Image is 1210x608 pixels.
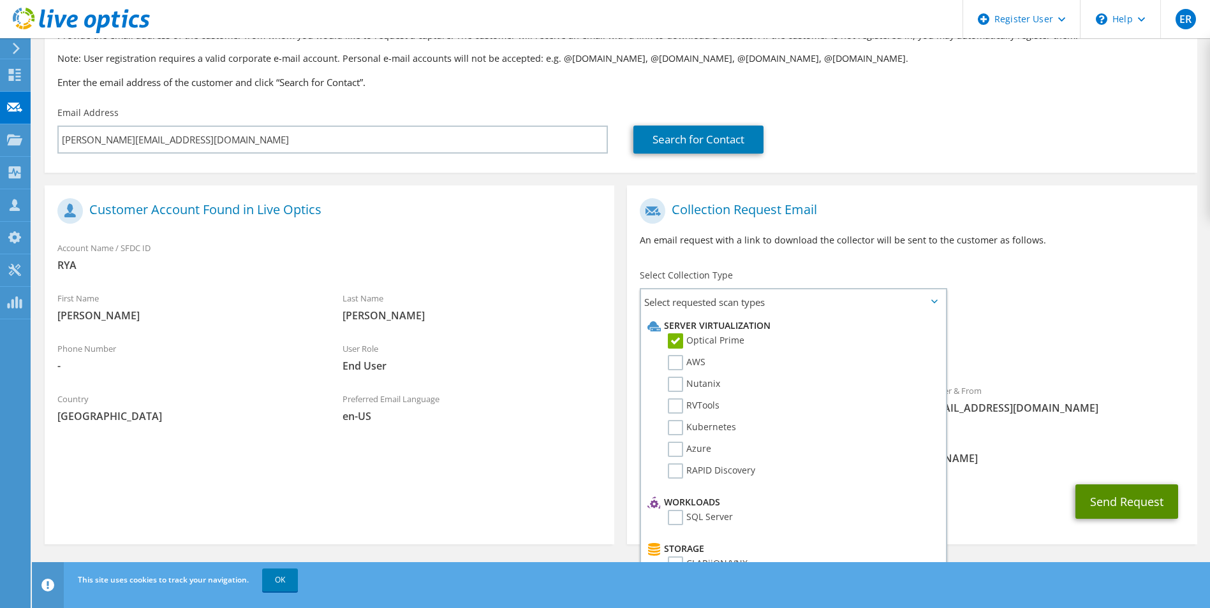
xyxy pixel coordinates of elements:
[644,541,938,556] li: Storage
[668,442,711,457] label: Azure
[330,386,615,430] div: Preferred Email Language
[57,308,317,322] span: [PERSON_NAME]
[912,377,1197,421] div: Sender & From
[668,333,744,349] label: Optical Prime
[668,420,736,435] label: Kubernetes
[57,409,317,423] span: [GEOGRAPHIC_DATA]
[668,510,733,525] label: SQL Server
[343,359,602,373] span: End User
[668,398,719,414] label: RVTools
[57,359,317,373] span: -
[668,377,720,392] label: Nutanix
[45,285,330,329] div: First Name
[78,574,249,585] span: This site uses cookies to track your navigation.
[57,258,601,272] span: RYA
[1176,9,1196,29] span: ER
[627,377,912,421] div: To
[57,198,595,224] h1: Customer Account Found in Live Optics
[262,568,298,591] a: OK
[330,335,615,379] div: User Role
[330,285,615,329] div: Last Name
[641,289,945,315] span: Select requested scan types
[668,556,748,572] label: CLARiiON/VNX
[668,355,705,370] label: AWS
[343,409,602,423] span: en-US
[668,463,755,479] label: RAPID Discovery
[1096,13,1107,25] svg: \n
[45,235,614,279] div: Account Name / SFDC ID
[343,308,602,322] span: [PERSON_NAME]
[627,320,1197,371] div: Requested Collections
[45,386,330,430] div: Country
[644,318,938,333] li: Server Virtualization
[640,198,1177,224] h1: Collection Request Email
[627,428,1197,472] div: CC & Reply To
[57,75,1184,89] h3: Enter the email address of the customer and click “Search for Contact”.
[640,233,1184,247] p: An email request with a link to download the collector will be sent to the customer as follows.
[925,401,1184,415] span: [EMAIL_ADDRESS][DOMAIN_NAME]
[644,495,938,510] li: Workloads
[640,269,733,282] label: Select Collection Type
[45,335,330,379] div: Phone Number
[57,106,119,119] label: Email Address
[1075,484,1178,519] button: Send Request
[57,52,1184,66] p: Note: User registration requires a valid corporate e-mail account. Personal e-mail accounts will ...
[633,126,764,154] a: Search for Contact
